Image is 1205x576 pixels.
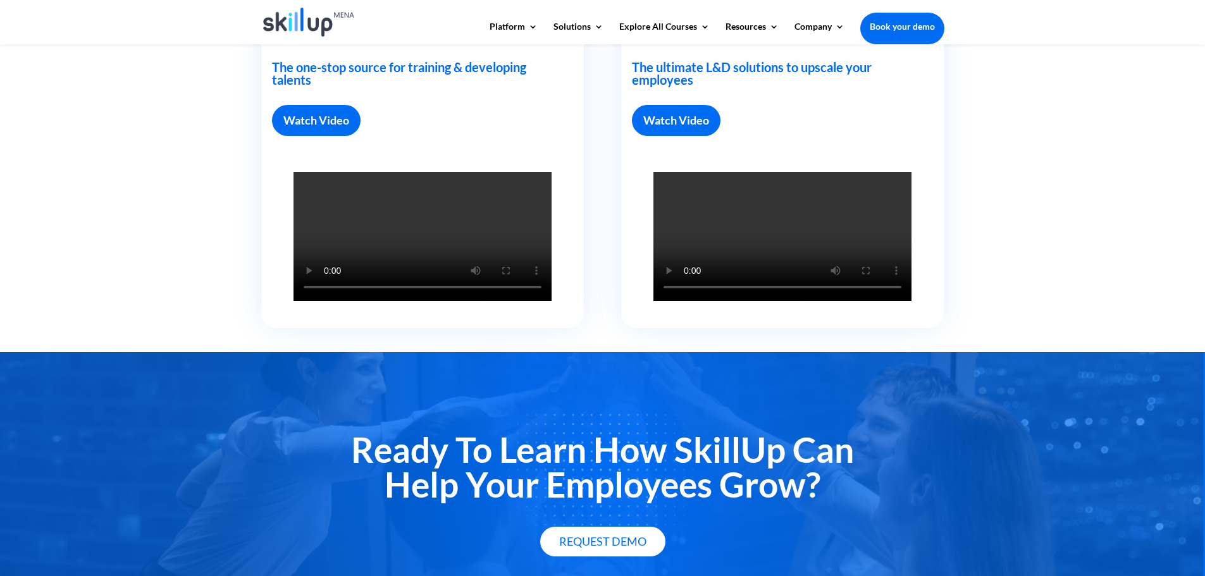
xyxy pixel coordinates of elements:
a: Watch Video [632,105,720,136]
a: Platform [490,22,538,44]
a: Solutions [553,22,603,44]
h2: The ultimate L&D solutions to upscale your employees [632,61,918,92]
a: Book your demo [860,13,944,40]
h2: The one-stop source for training & developing talents [272,61,559,92]
img: Skillup Mena [263,8,355,37]
a: Request Demo [540,527,665,556]
div: أداة الدردشة [1011,439,1205,576]
iframe: Chat Widget [1011,439,1205,576]
a: Resources [726,22,779,44]
a: Company [794,22,844,44]
h2: Ready To Learn How SkillUp Can Help Your Employees Grow? [261,432,944,508]
a: Watch Video [272,105,361,136]
a: Explore All Courses [619,22,710,44]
